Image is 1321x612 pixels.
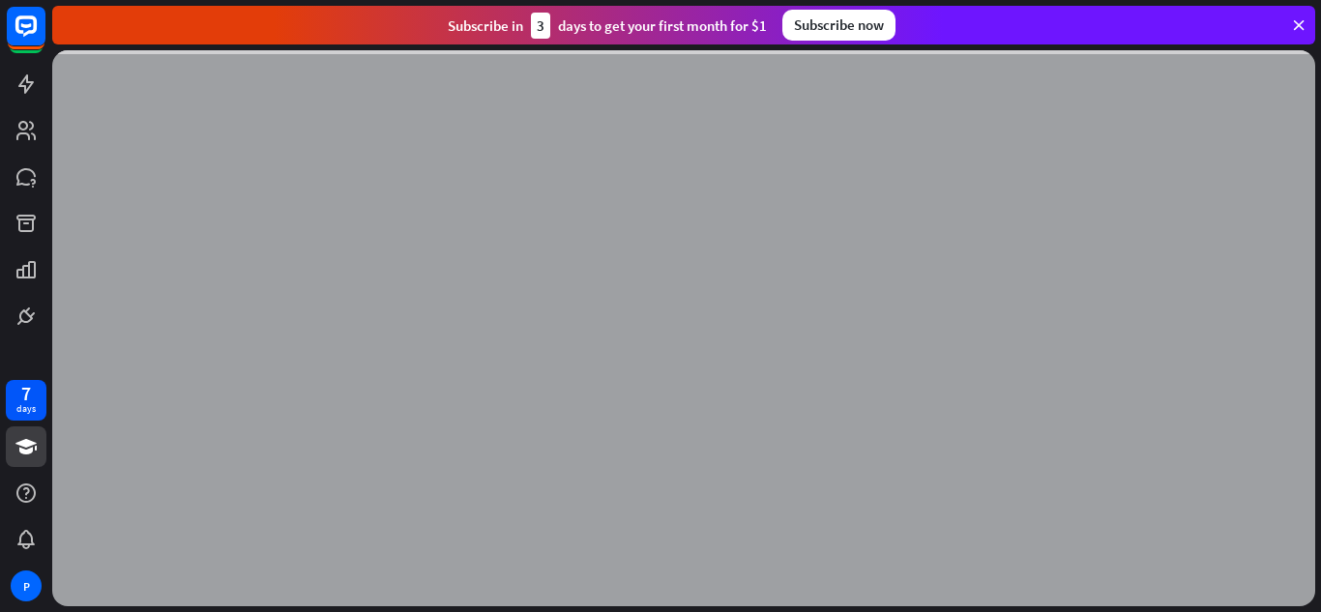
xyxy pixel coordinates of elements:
div: days [16,402,36,416]
div: P [11,570,42,601]
div: 7 [21,385,31,402]
div: Subscribe in days to get your first month for $1 [448,13,767,39]
div: 3 [531,13,550,39]
a: 7 days [6,380,46,421]
div: Subscribe now [782,10,895,41]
